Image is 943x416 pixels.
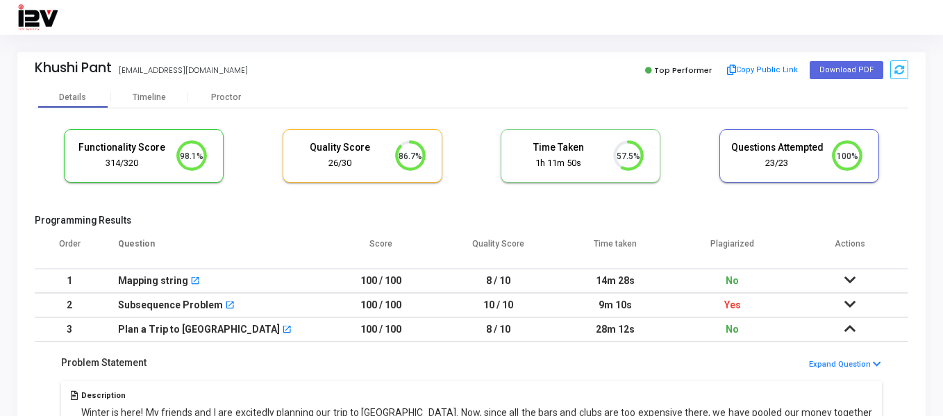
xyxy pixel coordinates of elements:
[323,269,440,293] td: 100 / 100
[225,301,235,311] mat-icon: open_in_new
[512,157,605,170] div: 1h 11m 50s
[61,357,147,369] h5: Problem Statement
[723,60,803,81] button: Copy Public Link
[104,230,323,269] th: Question
[808,358,882,372] button: Expand Question
[35,269,104,293] td: 1
[17,3,58,31] img: logo
[75,142,168,153] h5: Functionality Score
[557,317,674,342] td: 28m 12s
[440,269,557,293] td: 8 / 10
[654,65,712,76] span: Top Performer
[282,326,292,335] mat-icon: open_in_new
[726,324,739,335] span: No
[118,294,223,317] div: Subsequence Problem
[557,269,674,293] td: 14m 28s
[731,157,824,170] div: 23/23
[133,92,166,103] div: Timeline
[119,65,248,76] div: [EMAIL_ADDRESS][DOMAIN_NAME]
[724,299,741,310] span: Yes
[323,317,440,342] td: 100 / 100
[557,293,674,317] td: 9m 10s
[512,142,605,153] h5: Time Taken
[440,230,557,269] th: Quality Score
[294,157,387,170] div: 26/30
[674,230,792,269] th: Plagiarized
[118,269,188,292] div: Mapping string
[81,391,873,400] h5: Description
[35,215,908,226] h5: Programming Results
[726,275,739,286] span: No
[557,230,674,269] th: Time taken
[294,142,387,153] h5: Quality Score
[323,293,440,317] td: 100 / 100
[118,318,280,341] div: Plan a Trip to [GEOGRAPHIC_DATA]
[59,92,86,103] div: Details
[731,142,824,153] h5: Questions Attempted
[35,230,104,269] th: Order
[35,317,104,342] td: 3
[75,157,168,170] div: 314/320
[35,60,112,76] div: Khushi Pant
[440,293,557,317] td: 10 / 10
[810,61,883,79] button: Download PDF
[35,293,104,317] td: 2
[791,230,908,269] th: Actions
[440,317,557,342] td: 8 / 10
[323,230,440,269] th: Score
[187,92,264,103] div: Proctor
[190,277,200,287] mat-icon: open_in_new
